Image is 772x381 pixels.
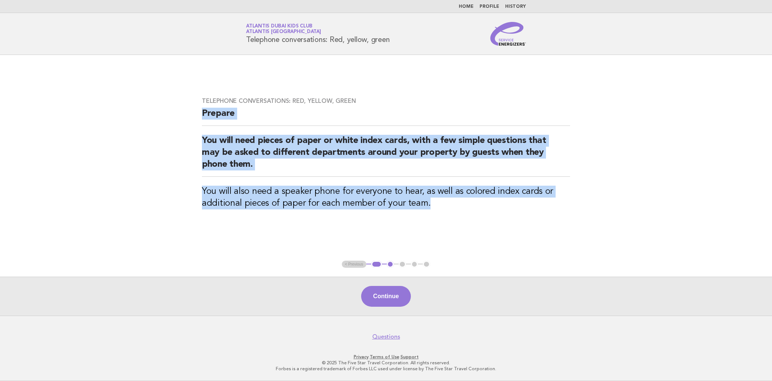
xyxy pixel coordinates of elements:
[246,24,321,34] a: Atlantis Dubai Kids ClubAtlantis [GEOGRAPHIC_DATA]
[159,360,613,366] p: © 2025 The Five Star Travel Corporation. All rights reserved.
[159,366,613,372] p: Forbes is a registered trademark of Forbes LLC used under license by The Five Star Travel Corpora...
[400,354,419,359] a: Support
[370,354,399,359] a: Terms of Use
[202,135,570,177] h2: You will need pieces of paper or white index cards, with a few simple questions that may be asked...
[372,333,400,341] a: Questions
[490,22,526,46] img: Service Energizers
[371,261,382,268] button: 1
[246,24,389,43] h1: Telephone conversations: Red, yellow, green
[159,354,613,360] p: · ·
[459,4,474,9] a: Home
[202,186,570,209] h3: You will also need a speaker phone for everyone to hear, as well as colored index cards or additi...
[246,30,321,35] span: Atlantis [GEOGRAPHIC_DATA]
[202,108,570,126] h2: Prepare
[202,97,570,105] h3: Telephone conversations: Red, yellow, green
[387,261,394,268] button: 2
[361,286,410,307] button: Continue
[480,4,499,9] a: Profile
[505,4,526,9] a: History
[354,354,369,359] a: Privacy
